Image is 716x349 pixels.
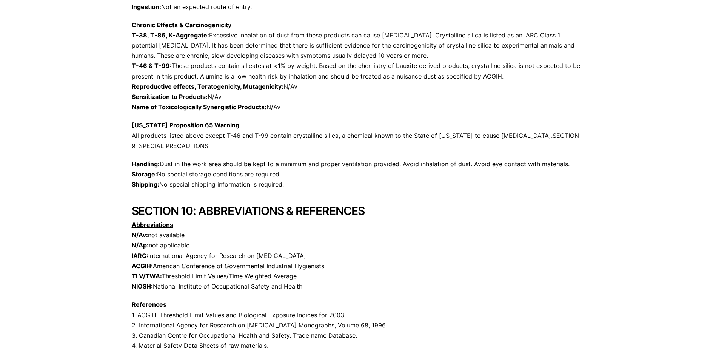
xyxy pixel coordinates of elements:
strong: Shipping: [132,181,159,188]
p: Dust in the work area should be kept to a minimum and proper ventilation provided. Avoid inhalati... [132,159,585,190]
p: Excessive inhalation of dust from these products can cause [MEDICAL_DATA]. Crystalline silica is ... [132,20,585,113]
strong: Chronic Effects & Carcinogenicity [132,21,231,29]
strong: NIOSH: [132,283,153,290]
strong: Handling: [132,160,160,168]
p: All products listed above except T-46 and T-99 contain crystalline silica, a chemical known to th... [132,120,585,151]
h2: SECTION 10: ABBREVIATIONS & REFERENCES [132,204,585,218]
strong: IARC: [132,252,148,259]
strong: Abbreviations [132,221,173,229]
strong: References [132,301,166,308]
strong: Storage: [132,170,157,178]
strong: TLV/TWA: [132,272,162,280]
strong: Reproductive effects, Teratogenicity, Mutagenicity: [132,83,283,90]
strong: Ingestion: [132,3,161,11]
strong: [US_STATE] Proposition 65 Warning [132,121,239,129]
strong: N/Av: [132,231,148,239]
strong: ACGIH: [132,262,153,270]
strong: Sensitization to Products: [132,93,208,100]
p: not available not applicable International Agency for Research on [MEDICAL_DATA] American Confere... [132,220,585,292]
strong: T-38, T-86, K-Aggregate: [132,31,209,39]
strong: Name of Toxicologically Synergistic Products: [132,103,266,111]
strong: N/Ap: [132,241,149,249]
strong: T-46 & T-99: [132,62,172,69]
